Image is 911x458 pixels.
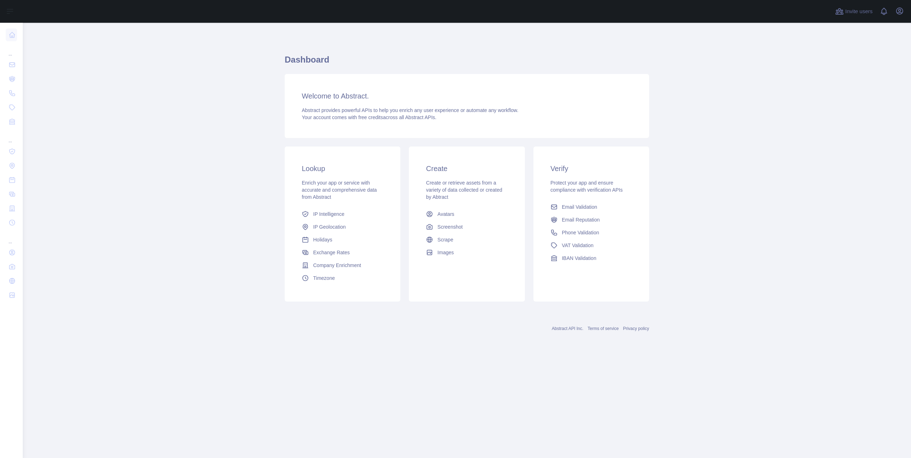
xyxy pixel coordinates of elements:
[588,326,618,331] a: Terms of service
[426,164,507,174] h3: Create
[423,208,510,220] a: Avatars
[623,326,649,331] a: Privacy policy
[313,275,335,282] span: Timezone
[285,54,649,71] h1: Dashboard
[6,43,17,57] div: ...
[437,223,463,230] span: Screenshot
[313,211,344,218] span: IP Intelligence
[548,226,635,239] a: Phone Validation
[313,262,361,269] span: Company Enrichment
[299,259,386,272] a: Company Enrichment
[302,91,632,101] h3: Welcome to Abstract.
[423,220,510,233] a: Screenshot
[562,255,596,262] span: IBAN Validation
[437,211,454,218] span: Avatars
[562,242,594,249] span: VAT Validation
[302,180,377,200] span: Enrich your app or service with accurate and comprehensive data from Abstract
[548,201,635,213] a: Email Validation
[299,208,386,220] a: IP Intelligence
[423,233,510,246] a: Scrape
[299,246,386,259] a: Exchange Rates
[552,326,584,331] a: Abstract API Inc.
[551,180,623,193] span: Protect your app and ensure compliance with verification APIs
[562,229,599,236] span: Phone Validation
[6,129,17,144] div: ...
[834,6,874,17] button: Invite users
[562,203,597,211] span: Email Validation
[845,7,873,16] span: Invite users
[551,164,632,174] h3: Verify
[313,236,332,243] span: Holidays
[313,223,346,230] span: IP Geolocation
[302,114,436,120] span: Your account comes with across all Abstract APIs.
[437,236,453,243] span: Scrape
[313,249,350,256] span: Exchange Rates
[562,216,600,223] span: Email Reputation
[299,220,386,233] a: IP Geolocation
[437,249,454,256] span: Images
[299,272,386,284] a: Timezone
[426,180,502,200] span: Create or retrieve assets from a variety of data collected or created by Abtract
[548,213,635,226] a: Email Reputation
[358,114,383,120] span: free credits
[423,246,510,259] a: Images
[302,164,383,174] h3: Lookup
[299,233,386,246] a: Holidays
[548,252,635,265] a: IBAN Validation
[6,230,17,245] div: ...
[302,107,518,113] span: Abstract provides powerful APIs to help you enrich any user experience or automate any workflow.
[548,239,635,252] a: VAT Validation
